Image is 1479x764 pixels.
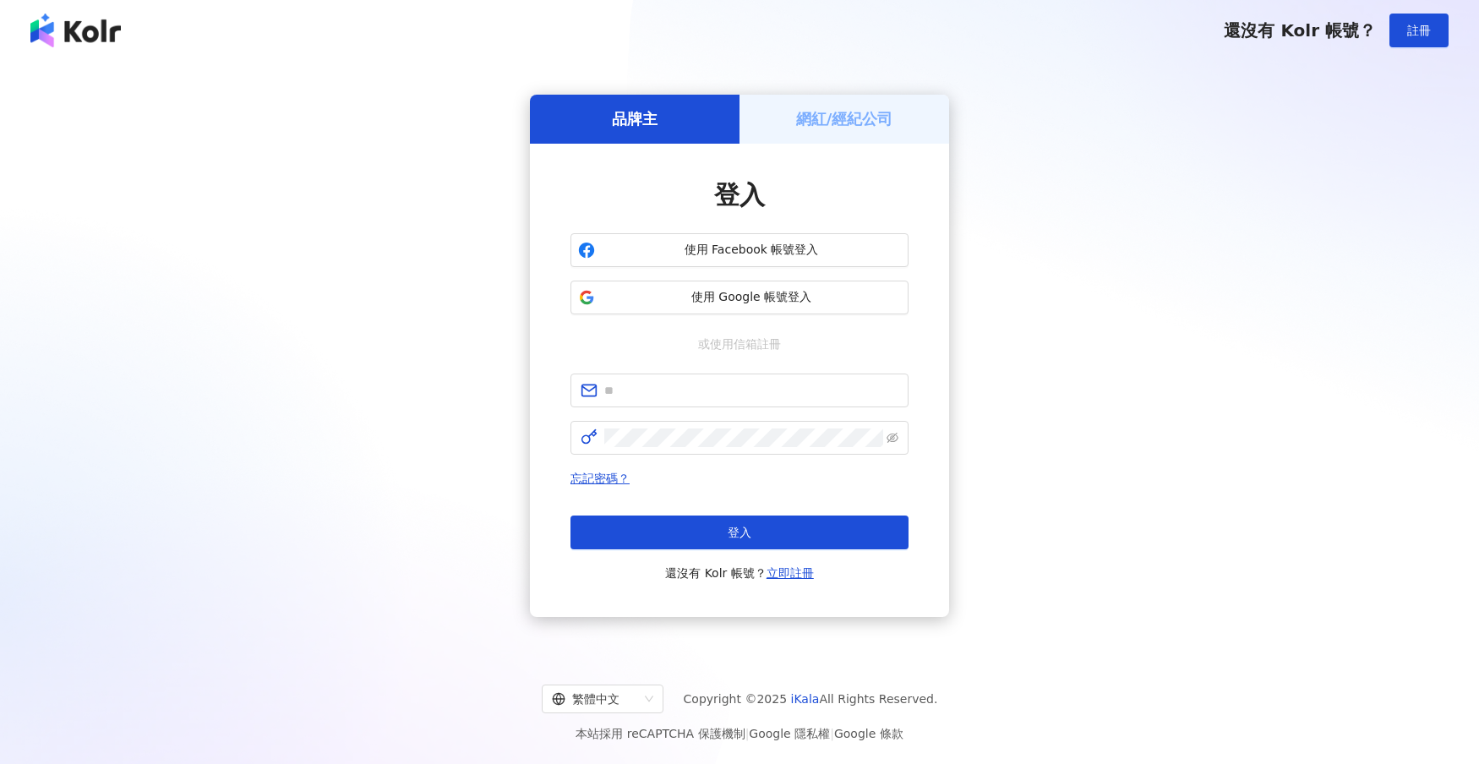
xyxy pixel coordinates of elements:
[728,526,751,539] span: 登入
[796,108,893,129] h5: 網紅/經紀公司
[684,689,938,709] span: Copyright © 2025 All Rights Reserved.
[570,233,909,267] button: 使用 Facebook 帳號登入
[602,289,901,306] span: 使用 Google 帳號登入
[834,727,903,740] a: Google 條款
[30,14,121,47] img: logo
[887,432,898,444] span: eye-invisible
[570,472,630,485] a: 忘記密碼？
[791,692,820,706] a: iKala
[714,180,765,210] span: 登入
[602,242,901,259] span: 使用 Facebook 帳號登入
[576,723,903,744] span: 本站採用 reCAPTCHA 保護機制
[686,335,793,353] span: 或使用信箱註冊
[570,281,909,314] button: 使用 Google 帳號登入
[570,516,909,549] button: 登入
[830,727,834,740] span: |
[552,685,638,712] div: 繁體中文
[1224,20,1376,41] span: 還沒有 Kolr 帳號？
[767,566,814,580] a: 立即註冊
[745,727,750,740] span: |
[665,563,814,583] span: 還沒有 Kolr 帳號？
[1389,14,1449,47] button: 註冊
[1407,24,1431,37] span: 註冊
[749,727,830,740] a: Google 隱私權
[612,108,658,129] h5: 品牌主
